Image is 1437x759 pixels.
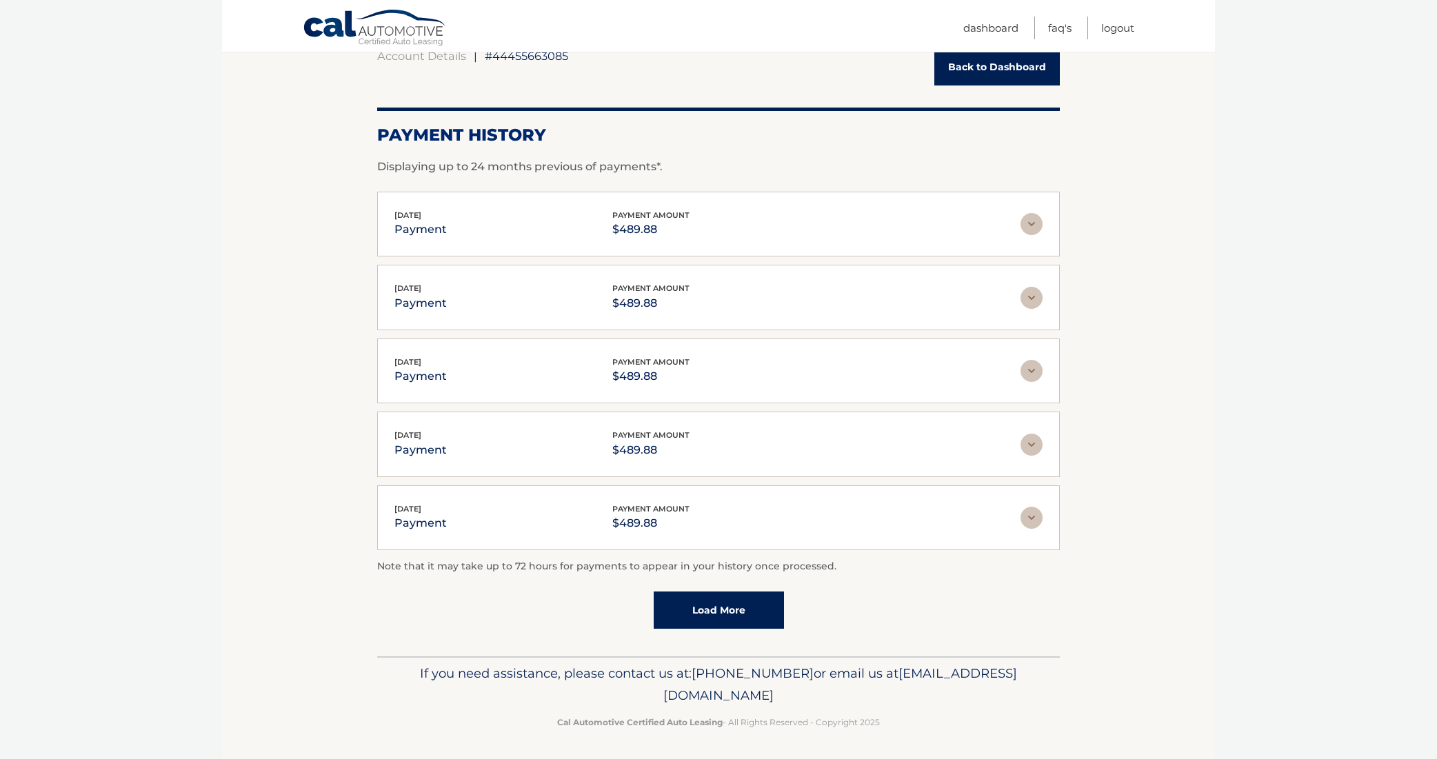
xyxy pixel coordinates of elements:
span: [PHONE_NUMBER] [692,665,814,681]
p: payment [394,441,447,460]
span: #44455663085 [485,49,568,63]
a: Back to Dashboard [934,49,1060,85]
span: [DATE] [394,210,421,220]
span: [DATE] [394,430,421,440]
span: payment amount [612,210,690,220]
a: Dashboard [963,17,1018,39]
p: payment [394,294,447,313]
span: payment amount [612,357,690,367]
span: | [474,49,477,63]
strong: Cal Automotive Certified Auto Leasing [557,717,723,727]
a: FAQ's [1048,17,1072,39]
p: $489.88 [612,441,690,460]
p: $489.88 [612,294,690,313]
p: Displaying up to 24 months previous of payments*. [377,159,1060,175]
a: Logout [1101,17,1134,39]
p: $489.88 [612,220,690,239]
span: payment amount [612,504,690,514]
p: Note that it may take up to 72 hours for payments to appear in your history once processed. [377,558,1060,575]
img: accordion-rest.svg [1021,360,1043,382]
p: If you need assistance, please contact us at: or email us at [386,662,1051,707]
p: payment [394,367,447,386]
img: accordion-rest.svg [1021,287,1043,309]
span: [EMAIL_ADDRESS][DOMAIN_NAME] [663,665,1017,703]
span: [DATE] [394,283,421,293]
span: payment amount [612,430,690,440]
p: payment [394,514,447,533]
img: accordion-rest.svg [1021,213,1043,235]
p: $489.88 [612,514,690,533]
p: - All Rights Reserved - Copyright 2025 [386,715,1051,729]
a: Cal Automotive [303,9,448,49]
h2: Payment History [377,125,1060,145]
span: [DATE] [394,357,421,367]
p: payment [394,220,447,239]
a: Load More [654,591,784,629]
span: [DATE] [394,504,421,514]
img: accordion-rest.svg [1021,507,1043,529]
img: accordion-rest.svg [1021,434,1043,456]
a: Account Details [377,49,466,63]
p: $489.88 [612,367,690,386]
span: payment amount [612,283,690,293]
